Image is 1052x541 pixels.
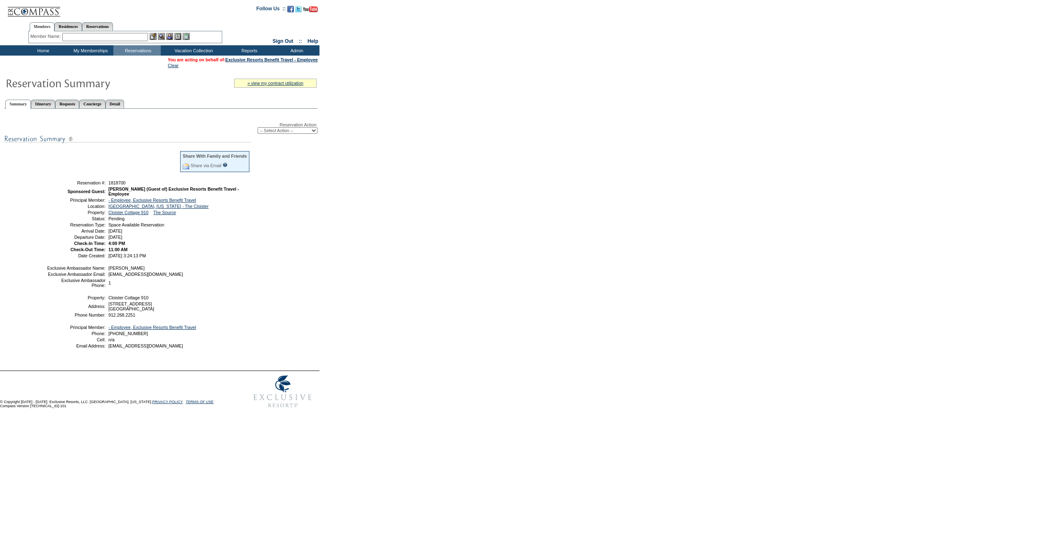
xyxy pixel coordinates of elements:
span: 1 [108,280,111,285]
a: Concierge [79,100,105,108]
img: Subscribe to our YouTube Channel [303,6,318,12]
a: Reservations [82,22,113,31]
td: Principal Member: [47,198,106,203]
img: Reservations [174,33,181,40]
td: Property: [47,295,106,300]
div: Member Name: [31,33,62,40]
td: Address: [47,301,106,311]
img: Impersonate [166,33,173,40]
a: Sign Out [272,38,293,44]
a: » view my contract utilization [247,81,303,86]
td: Reservations [113,45,161,56]
td: Email Address: [47,343,106,348]
span: [PERSON_NAME] (Guest of) Exclusive Resorts Benefit Travel - Employee [108,187,239,196]
td: Arrival Date: [47,229,106,233]
span: 4:00 PM [108,241,125,246]
td: Exclusive Ambassador Phone: [47,278,106,288]
span: You are acting on behalf of: [168,57,318,62]
div: Reservation Action: [4,122,317,134]
td: Reservation #: [47,180,106,185]
strong: Check-In Time: [74,241,106,246]
td: Date Created: [47,253,106,258]
span: [PHONE_NUMBER] [108,331,148,336]
img: Reservaton Summary [5,75,170,91]
a: - Employee, Exclusive Resorts Benefit Travel [108,198,196,203]
a: Members [30,22,55,31]
a: [GEOGRAPHIC_DATA], [US_STATE] - The Cloister [108,204,209,209]
td: Reports [225,45,272,56]
td: Admin [272,45,319,56]
img: b_edit.gif [150,33,157,40]
span: Pending [108,216,124,221]
span: 11:00 AM [108,247,127,252]
a: Help [308,38,318,44]
a: The Source [153,210,176,215]
img: Become our fan on Facebook [287,6,294,12]
a: Follow us on Twitter [295,8,302,13]
img: Exclusive Resorts [246,371,319,412]
a: Clear [168,63,178,68]
td: Home [19,45,66,56]
span: 912.268.2251 [108,312,135,317]
a: Share via Email [190,163,221,168]
span: [DATE] [108,229,122,233]
td: My Memberships [66,45,113,56]
strong: Sponsored Guest: [68,189,106,194]
span: :: [299,38,302,44]
td: Status: [47,216,106,221]
span: [EMAIL_ADDRESS][DOMAIN_NAME] [108,272,183,277]
a: TERMS OF USE [186,400,214,404]
td: Reservation Type: [47,222,106,227]
td: Principal Member: [47,325,106,330]
span: [EMAIL_ADDRESS][DOMAIN_NAME] [108,343,183,348]
a: Cloister Cottage 910 [108,210,148,215]
td: Exclusive Ambassador Name: [47,266,106,270]
img: View [158,33,165,40]
img: Follow us on Twitter [295,6,302,12]
span: Cloister Cottage 910 [108,295,148,300]
td: Vacation Collection [161,45,225,56]
a: Exclusive Resorts Benefit Travel - Employee [225,57,318,62]
td: Follow Us :: [256,5,286,15]
span: [DATE] 3:24:13 PM [108,253,146,258]
span: [PERSON_NAME] [108,266,145,270]
span: Space Available Reservation [108,222,164,227]
a: Subscribe to our YouTube Channel [303,8,318,13]
span: [STREET_ADDRESS] [GEOGRAPHIC_DATA] [108,301,154,311]
a: Summary [5,100,31,109]
span: n/a [108,337,115,342]
td: Location: [47,204,106,209]
div: Share With Family and Friends [183,154,247,159]
td: Property: [47,210,106,215]
img: subTtlResSummary.gif [4,134,251,144]
td: Phone Number: [47,312,106,317]
span: [DATE] [108,235,122,240]
td: Departure Date: [47,235,106,240]
strong: Check-Out Time: [70,247,106,252]
img: b_calculator.gif [183,33,190,40]
a: PRIVACY POLICY [152,400,183,404]
a: Requests [55,100,79,108]
a: Become our fan on Facebook [287,8,294,13]
a: Detail [106,100,124,108]
td: Cell: [47,337,106,342]
span: 1818700 [108,180,126,185]
a: Residences [54,22,82,31]
input: What is this? [223,163,228,167]
td: Exclusive Ambassador Email: [47,272,106,277]
a: - Employee, Exclusive Resorts Benefit Travel [108,325,196,330]
a: Itinerary [31,100,55,108]
td: Phone: [47,331,106,336]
